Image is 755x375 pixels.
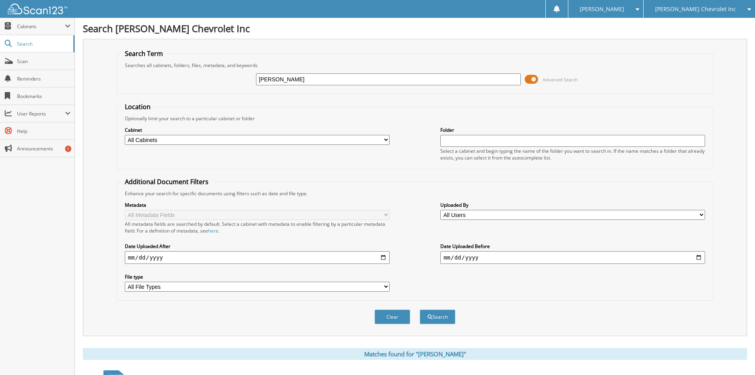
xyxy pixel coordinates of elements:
div: Select a cabinet and begin typing the name of the folder you want to search in. If the name match... [440,148,705,161]
span: Announcements [17,145,71,152]
button: Search [420,310,455,324]
img: scan123-logo-white.svg [8,4,67,14]
span: Cabinets [17,23,65,30]
label: Cabinet [125,127,390,133]
span: User Reports [17,110,65,117]
legend: Location [121,102,155,111]
legend: Additional Document Filters [121,177,212,186]
div: All metadata fields are searched by default. Select a cabinet with metadata to enable filtering b... [125,221,390,234]
a: here [208,227,218,234]
label: Metadata [125,202,390,208]
label: Folder [440,127,705,133]
div: Searches all cabinets, folders, files, metadata, and keywords [121,62,709,69]
div: Matches found for "[PERSON_NAME]" [83,348,747,360]
span: Search [17,40,69,47]
h1: Search [PERSON_NAME] Chevrolet Inc [83,22,747,35]
div: 1 [65,146,71,152]
label: Uploaded By [440,202,705,208]
label: Date Uploaded After [125,243,390,250]
div: Optionally limit your search to a particular cabinet or folder [121,115,709,122]
span: Advanced Search [543,77,578,83]
input: start [125,251,390,264]
span: Bookmarks [17,93,71,100]
span: Reminders [17,75,71,82]
input: end [440,251,705,264]
div: Enhance your search for specific documents using filters such as date and file type. [121,190,709,197]
label: Date Uploaded Before [440,243,705,250]
label: File type [125,273,390,280]
button: Clear [375,310,410,324]
span: Help [17,128,71,135]
legend: Search Term [121,49,167,58]
span: Scan [17,58,71,65]
span: [PERSON_NAME] Chevrolet Inc [655,7,736,12]
span: [PERSON_NAME] [580,7,624,12]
